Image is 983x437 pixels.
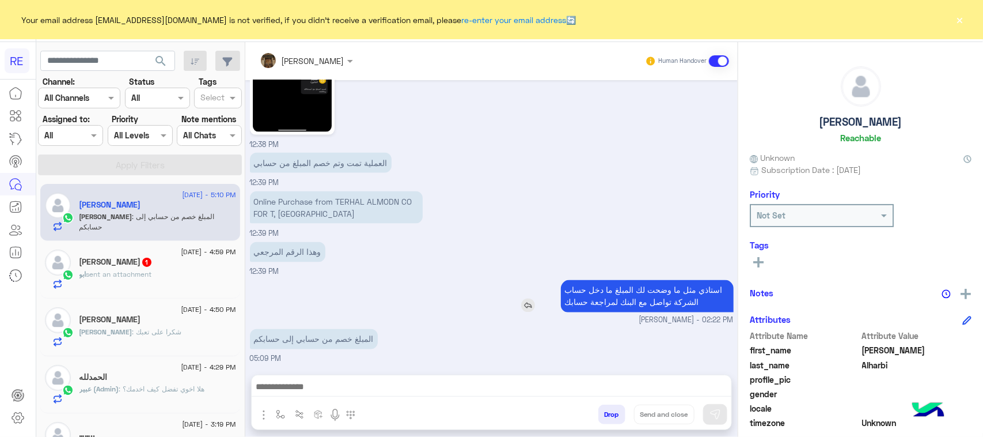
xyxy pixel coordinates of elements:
label: Priority [112,113,138,125]
span: profile_pic [750,374,860,386]
img: defaultAdmin.png [45,307,71,333]
img: defaultAdmin.png [45,250,71,276]
button: × [954,14,966,25]
h6: Priority [750,189,780,199]
img: send voice note [328,408,342,422]
h6: Tags [750,240,971,250]
span: timezone [750,417,860,429]
span: null [862,402,972,415]
span: first_name [750,344,860,356]
h5: Ali Alharbi [79,200,141,210]
span: 1 [142,258,151,267]
div: Select [199,91,225,106]
span: locale [750,402,860,415]
h5: [PERSON_NAME] [819,115,902,129]
h5: الحمدلله [79,372,108,382]
img: WhatsApp [62,269,74,281]
img: add [961,289,971,299]
p: 7/9/2025, 12:39 PM [250,153,392,173]
span: [DATE] - 4:59 PM [181,247,236,257]
p: 7/9/2025, 12:39 PM [250,242,325,262]
label: Note mentions [181,113,236,125]
img: create order [314,410,323,419]
span: [PERSON_NAME] [79,212,132,221]
span: عبير (Admin) [79,385,119,393]
img: notes [942,289,951,299]
span: [DATE] - 4:50 PM [181,304,236,315]
label: Status [129,76,154,88]
span: Ali [862,344,972,356]
span: هلا اخوي تفضل كيف اخدمك؟ [119,385,205,393]
span: ابو [79,270,86,278]
h6: Notes [750,288,773,298]
span: ‏المبلغ خصم من حسابي إلى حسابكم [79,212,215,231]
span: 12:39 PM [250,268,279,276]
span: sent an attachment [86,270,152,278]
div: RE [5,48,29,73]
span: Alharbi [862,359,972,371]
button: select flow [271,405,290,424]
img: select flow [276,410,285,419]
span: 12:39 PM [250,178,279,187]
span: last_name [750,359,860,371]
label: Channel: [43,76,75,88]
h6: Attributes [750,314,791,325]
span: شكرا على تعبك [132,327,182,336]
button: create order [309,405,328,424]
img: defaultAdmin.png [45,365,71,391]
span: 12:38 PM [250,140,279,149]
img: WhatsApp [62,385,74,396]
p: 7/9/2025, 2:22 PM [561,280,734,312]
img: make a call [346,410,355,420]
span: [DATE] - 4:29 PM [181,362,236,372]
h5: Mohammad Mohammad [79,315,141,325]
button: Trigger scenario [290,405,309,424]
p: 7/9/2025, 12:39 PM [250,191,423,224]
span: Subscription Date : [DATE] [761,164,861,176]
span: [PERSON_NAME] - 02:22 PM [639,315,734,326]
img: reply [521,299,535,312]
h5: ابو نبيل [79,257,153,267]
img: hulul-logo.png [908,391,948,431]
img: send message [709,409,721,420]
span: search [154,54,168,68]
span: gender [750,388,860,400]
img: defaultAdmin.png [841,67,880,106]
span: null [862,388,972,400]
span: [DATE] - 5:10 PM [182,190,236,200]
p: 7/9/2025, 5:09 PM [250,329,378,349]
img: send attachment [257,408,271,422]
span: 05:09 PM [250,355,282,363]
button: Apply Filters [38,155,242,175]
small: Human Handover [658,56,707,66]
span: [PERSON_NAME] [79,327,132,336]
span: Attribute Value [862,330,972,342]
span: Unknown [750,152,795,164]
button: search [147,51,175,76]
label: Tags [199,76,217,88]
span: [DATE] - 3:19 PM [182,419,236,430]
span: Your email address [EMAIL_ADDRESS][DOMAIN_NAME] is not verified, if you didn't receive a verifica... [22,14,576,26]
span: 12:39 PM [250,229,279,238]
a: re-enter your email address [462,15,567,25]
span: Unknown [862,417,972,429]
button: Send and close [634,405,694,424]
label: Assigned to: [43,113,90,125]
img: WhatsApp [62,327,74,338]
h6: Reachable [840,133,881,143]
img: Trigger scenario [295,410,304,419]
img: defaultAdmin.png [45,193,71,218]
img: WhatsApp [62,212,74,224]
button: Drop [598,405,625,424]
span: Attribute Name [750,330,860,342]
